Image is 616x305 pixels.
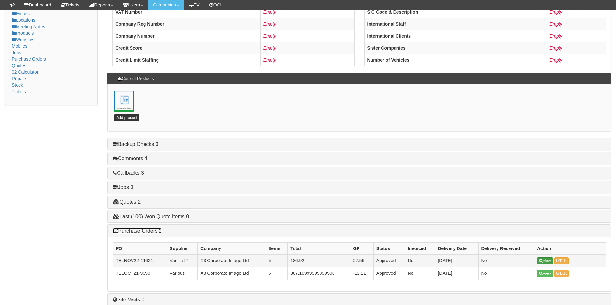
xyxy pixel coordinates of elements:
[113,242,167,254] th: PO
[114,91,134,110] a: Lines & Calls<br> 9th May 2017 <br> No to date
[113,254,167,267] td: TELNOV22-11621
[288,242,350,254] th: Total
[478,267,534,280] td: No
[435,254,478,267] td: [DATE]
[364,18,547,30] th: International Staff
[114,114,139,121] a: Add product
[288,267,350,280] td: 307.10999999999996
[266,242,287,254] th: Items
[12,31,34,36] a: Products
[113,228,162,234] a: Purchase Orders 2
[113,170,144,176] a: Callbacks 3
[364,6,547,18] th: SIC Code & Description
[549,57,562,63] a: Empty
[113,54,261,66] th: Credit Limit Staffing
[114,91,134,110] img: lines-and-calls.png
[364,42,547,54] th: Sister Companies
[549,45,562,51] a: Empty
[198,267,266,280] td: X3 Corporate Image Ltd
[537,270,553,277] a: View
[263,57,276,63] a: Empty
[167,254,198,267] td: Vanilla IP
[12,89,26,94] a: Tickets
[373,267,405,280] td: Approved
[113,6,261,18] th: VAT Number
[266,267,287,280] td: 5
[350,267,373,280] td: -12.11
[364,30,547,42] th: International Clients
[350,254,373,267] td: 27.56
[114,73,157,84] h3: Current Products
[537,257,553,264] a: View
[266,254,287,267] td: 5
[435,267,478,280] td: [DATE]
[12,37,34,42] a: Websites
[373,254,405,267] td: Approved
[263,33,276,39] a: Empty
[12,24,45,29] a: Meeting Notes
[373,242,405,254] th: Status
[364,54,547,66] th: Number of Vehicles
[534,242,606,254] th: Action
[167,242,198,254] th: Supplier
[113,199,141,205] a: Quotes 2
[167,267,198,280] td: Various
[288,254,350,267] td: 186.92
[12,11,30,16] a: Emails
[12,57,46,62] a: Purchase Orders
[435,242,478,254] th: Delivery Date
[12,44,27,49] a: Mobiles
[113,184,133,190] a: Jobs 0
[263,45,276,51] a: Empty
[113,297,144,302] a: Site Visits 0
[113,18,261,30] th: Company Reg Number
[263,21,276,27] a: Empty
[405,254,435,267] td: No
[549,21,562,27] a: Empty
[113,30,261,42] th: Company Number
[263,9,276,15] a: Empty
[12,70,39,75] a: 02 Calculator
[113,156,147,161] a: Comments 4
[350,242,373,254] th: GP
[12,63,26,68] a: Quotes
[549,33,562,39] a: Empty
[113,214,189,219] a: Last (100) Won Quote Items 0
[478,242,534,254] th: Delivery Received
[478,254,534,267] td: No
[554,270,569,277] a: Edit
[113,42,261,54] th: Credit Score
[405,267,435,280] td: No
[12,18,35,23] a: Locations
[12,83,23,88] a: Stock
[198,254,266,267] td: X3 Corporate Image Ltd
[12,76,27,81] a: Repairs
[549,9,562,15] a: Empty
[12,50,21,55] a: Jobs
[198,242,266,254] th: Company
[113,141,158,147] a: Backup Checks 0
[554,257,569,264] a: Edit
[113,267,167,280] td: TELOCT21-9390
[405,242,435,254] th: Invoiced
